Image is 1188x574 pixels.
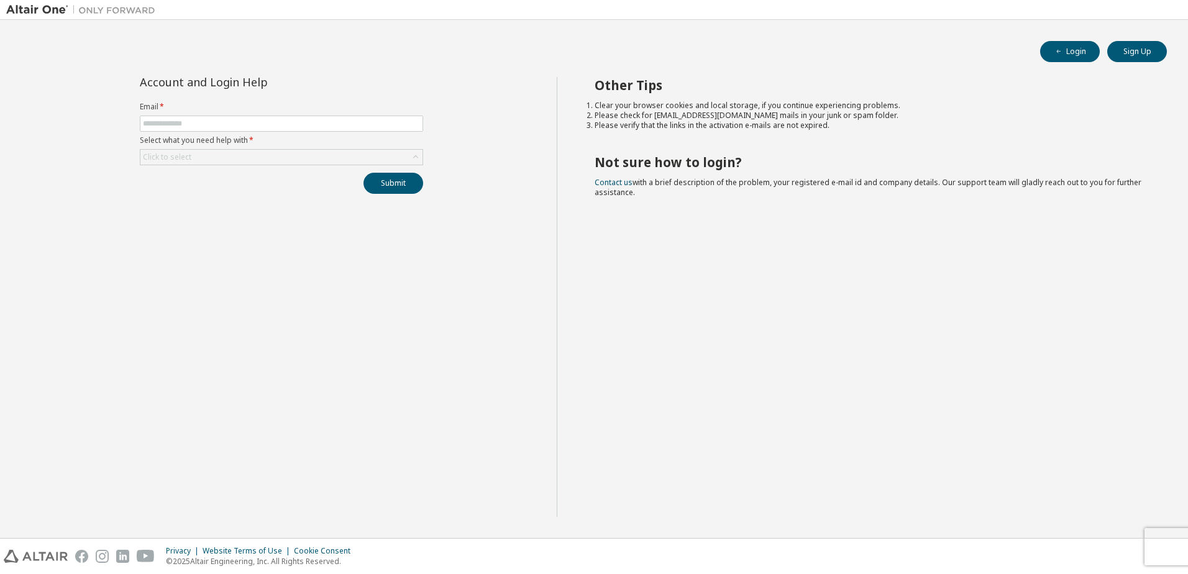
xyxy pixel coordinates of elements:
li: Please check for [EMAIL_ADDRESS][DOMAIN_NAME] mails in your junk or spam folder. [595,111,1145,121]
label: Select what you need help with [140,135,423,145]
div: Click to select [140,150,423,165]
div: Account and Login Help [140,77,367,87]
label: Email [140,102,423,112]
div: Privacy [166,546,203,556]
img: facebook.svg [75,550,88,563]
div: Click to select [143,152,191,162]
h2: Not sure how to login? [595,154,1145,170]
h2: Other Tips [595,77,1145,93]
img: youtube.svg [137,550,155,563]
button: Login [1040,41,1100,62]
li: Clear your browser cookies and local storage, if you continue experiencing problems. [595,101,1145,111]
img: Altair One [6,4,162,16]
div: Website Terms of Use [203,546,294,556]
img: instagram.svg [96,550,109,563]
span: with a brief description of the problem, your registered e-mail id and company details. Our suppo... [595,177,1141,198]
img: linkedin.svg [116,550,129,563]
div: Cookie Consent [294,546,358,556]
a: Contact us [595,177,633,188]
li: Please verify that the links in the activation e-mails are not expired. [595,121,1145,130]
img: altair_logo.svg [4,550,68,563]
button: Submit [363,173,423,194]
p: © 2025 Altair Engineering, Inc. All Rights Reserved. [166,556,358,567]
button: Sign Up [1107,41,1167,62]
